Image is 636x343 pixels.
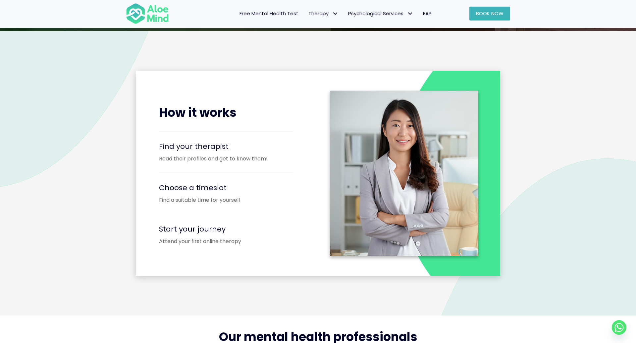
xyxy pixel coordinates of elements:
[159,183,227,193] span: Choose a timeslot
[159,196,311,204] p: Find a suitable time for yourself
[348,10,413,17] span: Psychological Services
[159,104,237,121] span: How it works
[612,320,626,335] a: Whatsapp
[303,7,343,21] a: TherapyTherapy: submenu
[469,7,510,21] a: Book Now
[330,9,340,19] span: Therapy: submenu
[159,224,226,234] span: Start your journey
[308,10,338,17] span: Therapy
[159,141,229,151] a: Find your therapist
[178,7,437,21] nav: Menu
[476,10,503,17] span: Book Now
[235,7,303,21] a: Free Mental Health Test
[418,7,437,21] a: EAP
[126,3,169,24] img: Aloe mind Logo
[343,7,418,21] a: Psychological ServicesPsychological Services: submenu
[159,155,311,162] p: Read their profiles and get to know them!
[423,10,432,17] span: EAP
[405,9,415,19] span: Psychological Services: submenu
[239,10,298,17] span: Free Mental Health Test
[330,91,478,256] img: malay girl in office
[159,237,311,245] p: Attend your first online therapy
